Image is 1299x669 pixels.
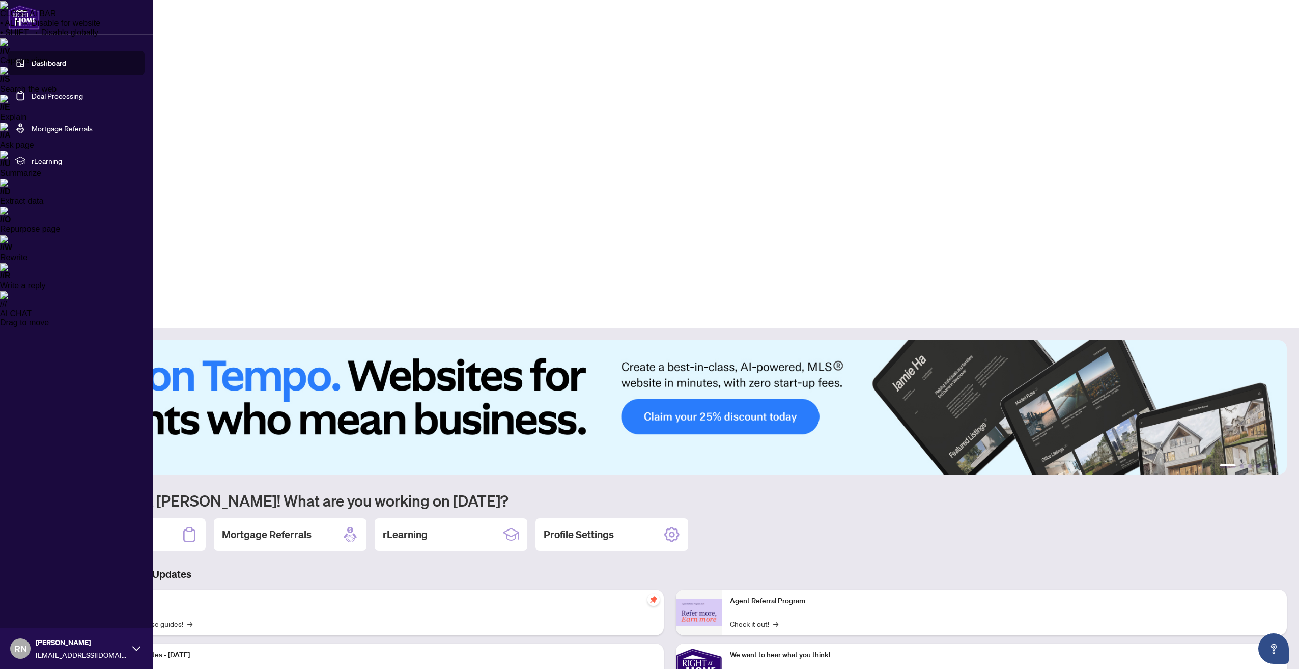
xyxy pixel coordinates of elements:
p: Self-Help [107,596,656,607]
span: pushpin [647,594,660,606]
h2: Profile Settings [544,527,614,542]
h2: Mortgage Referrals [222,527,312,542]
span: → [773,618,778,629]
a: Check it out!→ [730,618,778,629]
h1: Welcome back [PERSON_NAME]! What are you working on [DATE]? [53,491,1287,510]
button: 6 [1273,464,1277,468]
button: 5 [1264,464,1268,468]
h2: rLearning [383,527,428,542]
button: 3 [1248,464,1252,468]
button: 4 [1256,464,1260,468]
img: Slide 0 [53,340,1287,475]
span: [EMAIL_ADDRESS][DOMAIN_NAME] [36,649,127,660]
button: 1 [1220,464,1236,468]
button: Open asap [1258,633,1289,664]
img: Agent Referral Program [676,599,722,627]
span: RN [14,642,27,656]
p: Agent Referral Program [730,596,1279,607]
p: Platform Updates - [DATE] [107,650,656,661]
h3: Brokerage & Industry Updates [53,567,1287,581]
button: 2 [1240,464,1244,468]
span: → [187,618,192,629]
p: We want to hear what you think! [730,650,1279,661]
span: [PERSON_NAME] [36,637,127,648]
